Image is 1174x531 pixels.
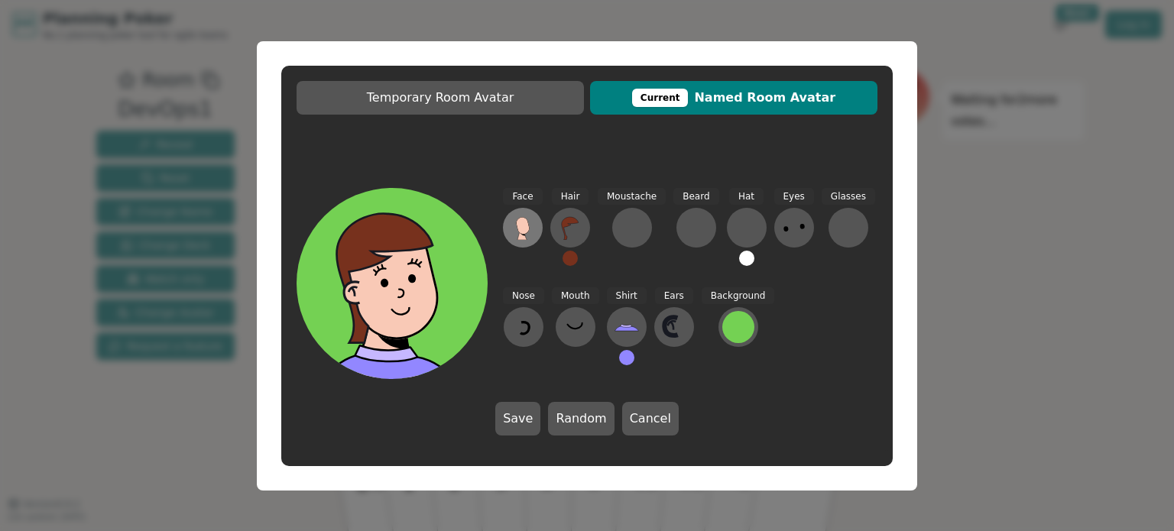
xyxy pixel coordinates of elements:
[655,287,693,305] span: Ears
[607,287,647,305] span: Shirt
[774,188,814,206] span: Eyes
[632,89,689,107] div: This avatar will be displayed in dedicated rooms
[503,287,544,305] span: Nose
[495,402,540,435] button: Save
[552,287,599,305] span: Mouth
[822,188,875,206] span: Glasses
[552,188,589,206] span: Hair
[297,81,584,115] button: Temporary Room Avatar
[304,89,576,107] span: Temporary Room Avatar
[503,188,542,206] span: Face
[598,188,666,206] span: Moustache
[590,81,877,115] button: CurrentNamed Room Avatar
[598,89,870,107] span: Named Room Avatar
[673,188,718,206] span: Beard
[622,402,679,435] button: Cancel
[702,287,775,305] span: Background
[729,188,764,206] span: Hat
[548,402,614,435] button: Random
